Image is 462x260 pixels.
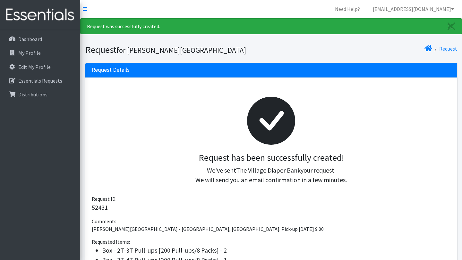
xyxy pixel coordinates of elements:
[92,196,116,202] span: Request ID:
[97,166,446,185] p: We've sent your request. We will send you an email confirmation in a few minutes.
[92,67,130,73] h3: Request Details
[439,45,457,52] a: Request
[3,74,78,87] a: Essentials Requests
[92,239,130,245] span: Requested Items:
[3,4,78,26] img: HumanEssentials
[97,152,446,163] h3: Request has been successfully created!
[236,166,301,174] span: The Village Diaper Bank
[85,44,269,55] h1: Request
[3,33,78,45] a: Dashboard
[368,3,459,15] a: [EMAIL_ADDRESS][DOMAIN_NAME]
[441,19,462,34] a: Close
[18,77,62,84] p: Essentials Requests
[116,45,246,55] small: for [PERSON_NAME][GEOGRAPHIC_DATA]
[92,225,451,233] p: [PERSON_NAME][GEOGRAPHIC_DATA] - [GEOGRAPHIC_DATA], [GEOGRAPHIC_DATA]. Pick-up [DATE] 9:00
[3,46,78,59] a: My Profile
[330,3,365,15] a: Need Help?
[18,91,47,98] p: Distributions
[18,50,41,56] p: My Profile
[18,36,42,42] p: Dashboard
[18,64,51,70] p: Edit My Profile
[80,18,462,34] div: Request was successfully created.
[102,246,451,255] li: Box - 2T-3T Pull-ups [200 Pull-ups/8 Packs] - 2
[3,88,78,101] a: Distributions
[92,203,451,212] p: 52431
[92,218,117,224] span: Comments:
[3,61,78,73] a: Edit My Profile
